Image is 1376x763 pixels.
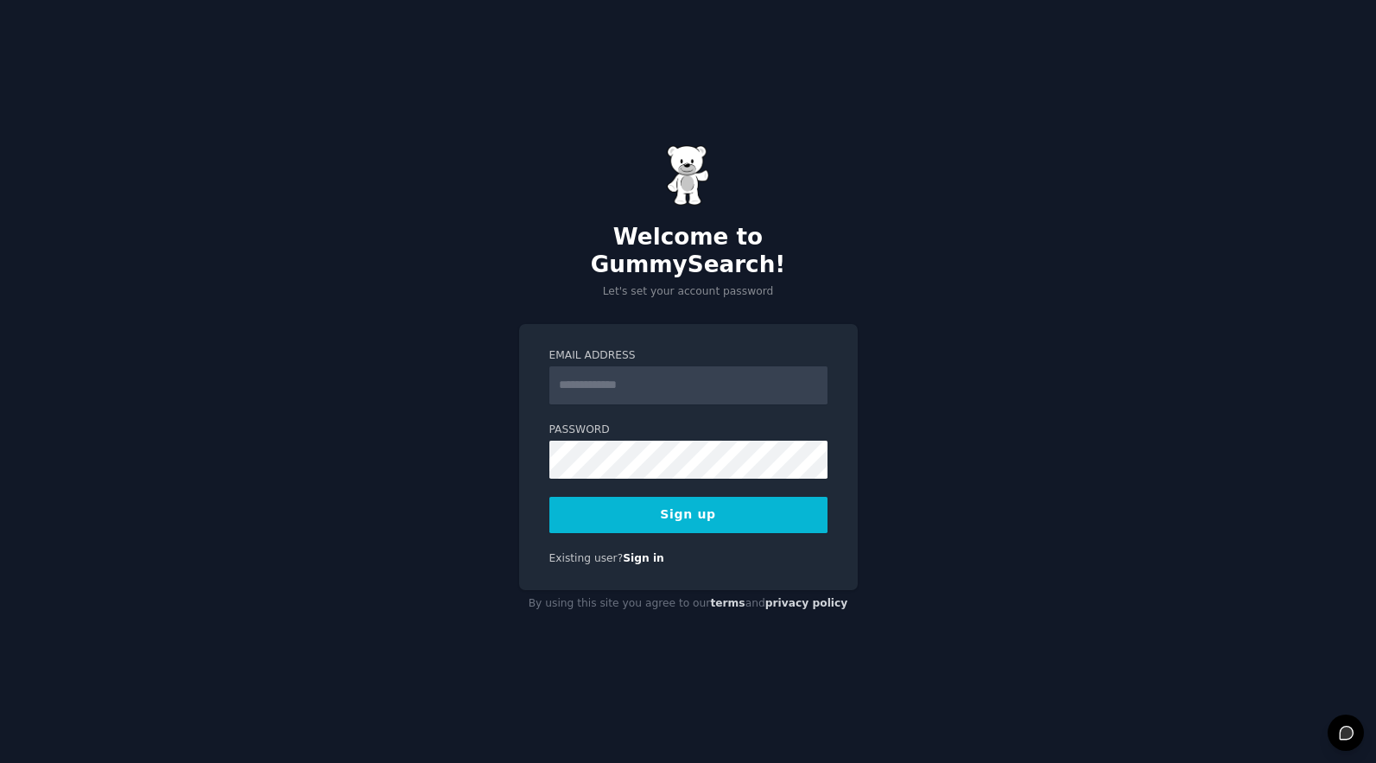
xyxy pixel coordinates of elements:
[549,423,828,438] label: Password
[549,552,624,564] span: Existing user?
[765,597,848,609] a: privacy policy
[623,552,664,564] a: Sign in
[549,497,828,533] button: Sign up
[519,284,858,300] p: Let's set your account password
[519,590,858,618] div: By using this site you agree to our and
[519,224,858,278] h2: Welcome to GummySearch!
[549,348,828,364] label: Email Address
[667,145,710,206] img: Gummy Bear
[710,597,745,609] a: terms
